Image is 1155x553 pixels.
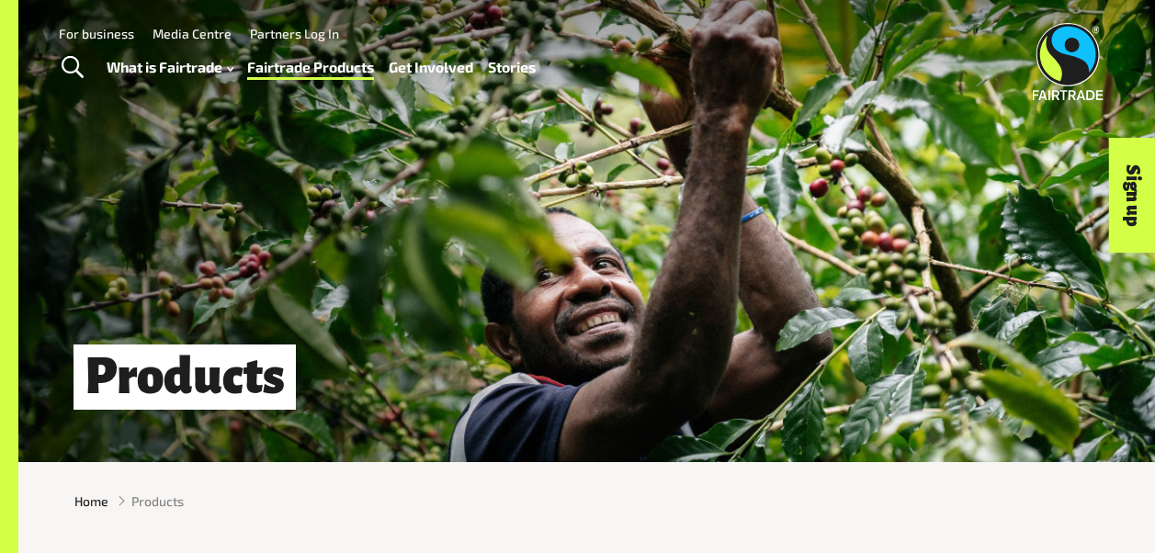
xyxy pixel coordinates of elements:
a: Fairtrade Products [247,54,374,80]
a: Stories [488,54,536,80]
h1: Products [74,344,296,410]
span: Products [131,491,184,511]
a: Get Involved [389,54,473,80]
a: For business [59,26,134,41]
a: What is Fairtrade [107,54,233,80]
a: Home [74,491,108,511]
a: Partners Log In [250,26,339,41]
a: Media Centre [153,26,232,41]
a: Toggle Search [50,45,95,91]
img: Fairtrade Australia New Zealand logo [1033,23,1104,100]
